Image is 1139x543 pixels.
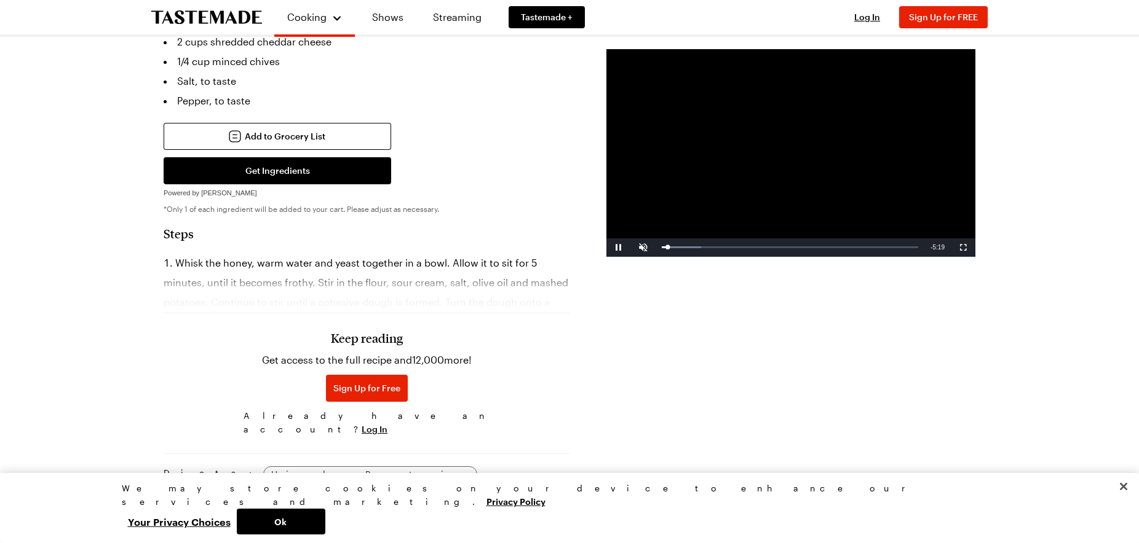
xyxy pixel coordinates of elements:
[331,330,403,345] h3: Keep reading
[164,157,391,184] button: Get Ingredients
[1110,473,1137,500] button: Close
[854,12,880,22] span: Log In
[486,495,546,507] a: More information about your privacy, opens in a new tab
[287,5,343,29] button: Cooking
[606,49,975,257] video-js: Video Player
[933,244,945,251] span: 5:19
[606,238,631,257] button: Pause
[164,189,257,197] span: Powered by [PERSON_NAME]
[164,91,569,111] li: Pepper, to taste
[843,11,892,23] button: Log In
[333,382,400,394] span: Sign Up for Free
[509,6,585,28] a: Tastemade +
[122,482,1007,534] div: Privacy
[164,204,569,214] p: *Only 1 of each ingredient will be added to your cart. Please adjust as necessary.
[164,226,569,241] h2: Steps
[151,10,262,25] a: To Tastemade Home Page
[164,466,258,482] span: Diets:
[362,423,387,436] button: Log In
[164,71,569,91] li: Salt, to taste
[122,482,1007,509] div: We may store cookies on your device to enhance our services and marketing.
[245,130,325,143] span: Add to Grocery List
[662,246,918,248] div: Progress Bar
[237,509,325,534] button: Ok
[951,238,975,257] button: Fullscreen
[931,244,932,251] span: -
[122,509,237,534] button: Your Privacy Choices
[909,12,978,22] span: Sign Up for FREE
[164,52,569,71] li: 1/4 cup minced chives
[164,253,569,332] li: Whisk the honey, warm water and yeast together in a bowl. Allow it to sit for 5 minutes, until it...
[631,238,656,257] button: Unmute
[287,11,327,23] span: Cooking
[521,11,573,23] span: Tastemade +
[262,353,472,367] p: Get access to the full recipe and 12,000 more!
[271,467,469,481] span: High Protein
[244,409,490,436] span: Already have an account?
[326,375,408,402] button: Sign Up for Free
[263,466,477,482] a: High Protein
[164,186,257,197] a: Powered by [PERSON_NAME]
[899,6,988,28] button: Sign Up for FREE
[164,32,569,52] li: 2 cups shredded cheddar cheese
[164,123,391,150] button: Add to Grocery List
